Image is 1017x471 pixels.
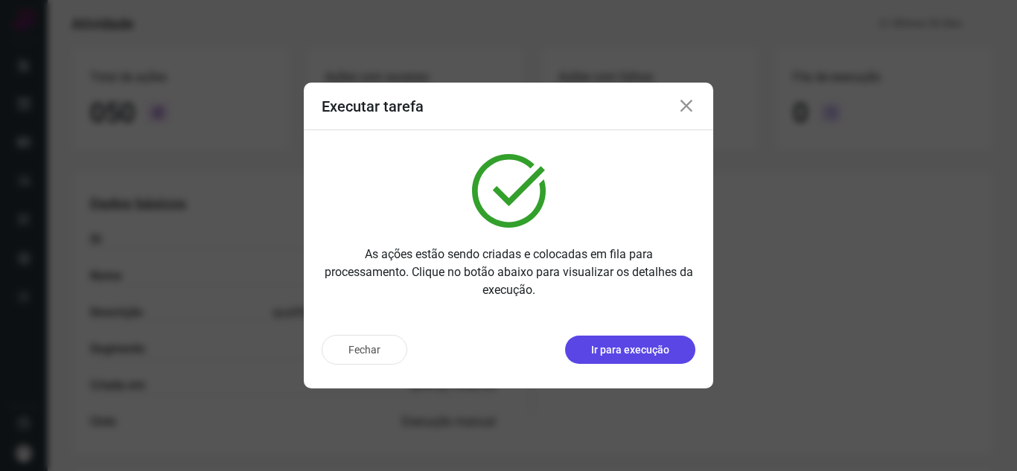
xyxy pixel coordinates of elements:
button: Ir para execução [565,336,695,364]
h3: Executar tarefa [322,97,424,115]
img: verified.svg [472,154,546,228]
p: Ir para execução [591,342,669,358]
button: Fechar [322,335,407,365]
p: As ações estão sendo criadas e colocadas em fila para processamento. Clique no botão abaixo para ... [322,246,695,299]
